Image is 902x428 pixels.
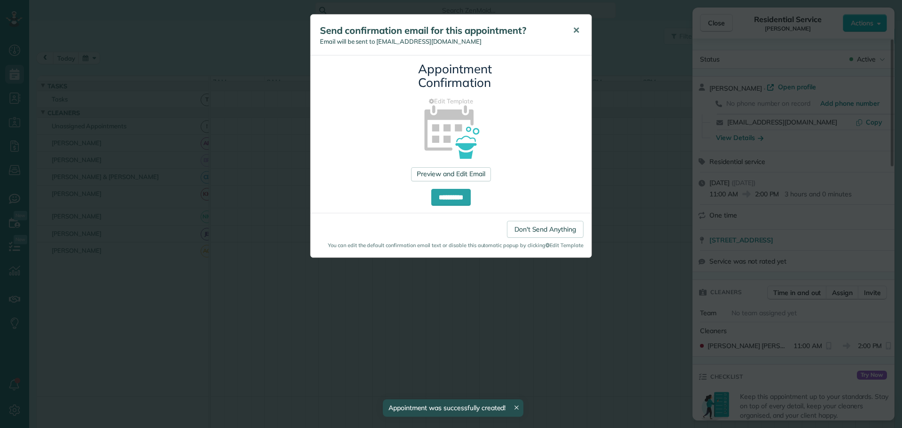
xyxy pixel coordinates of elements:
[507,221,583,238] a: Don't Send Anything
[418,62,484,89] h3: Appointment Confirmation
[411,167,490,181] a: Preview and Edit Email
[383,399,524,417] div: Appointment was successfully created!
[573,25,580,36] span: ✕
[319,241,583,249] small: You can edit the default confirmation email text or disable this automatic popup by clicking Edit...
[320,24,560,37] h5: Send confirmation email for this appointment?
[318,97,584,106] a: Edit Template
[409,89,493,173] img: appointment_confirmation_icon-141e34405f88b12ade42628e8c248340957700ab75a12ae832a8710e9b578dc5.png
[320,38,482,45] span: Email will be sent to [EMAIL_ADDRESS][DOMAIN_NAME]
